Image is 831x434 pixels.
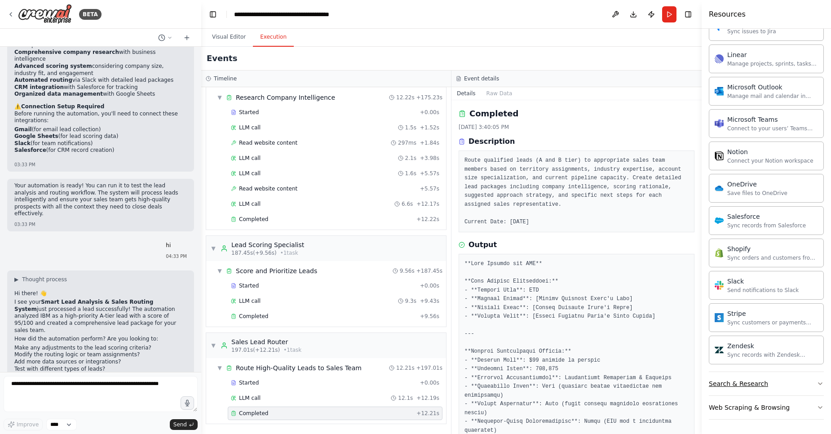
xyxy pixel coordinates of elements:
[14,63,92,69] strong: Advanced scoring system
[727,115,818,124] div: Microsoft Teams
[217,267,222,275] span: ▼
[231,346,280,354] span: 197.01s (+12.21s)
[715,151,724,160] img: Notion
[420,124,439,131] span: + 1.52s
[405,155,416,162] span: 2.1s
[14,126,187,133] li: (for email lead collection)
[236,363,362,372] div: Route High-Quality Leads to Sales Team
[14,49,187,63] li: with business intelligence
[464,75,499,82] h3: Event details
[709,396,824,419] button: Web Scraping & Browsing
[239,216,268,223] span: Completed
[416,200,439,208] span: + 12.17s
[727,60,818,67] div: Manage projects, sprints, tasks, and bug tracking in Linear
[715,184,724,193] img: OneDrive
[420,282,439,289] span: + 0.00s
[14,336,187,343] p: How did the automation perform? Are you looking to:
[469,136,515,147] h3: Description
[4,419,43,430] button: Improve
[709,379,768,388] div: Search & Research
[727,287,799,294] div: Send notifications to Slack
[420,170,439,177] span: + 5.57s
[416,364,442,372] span: + 197.01s
[727,351,818,359] div: Sync records with Zendesk Support
[709,372,824,395] button: Search & Research
[166,253,187,260] div: 04:33 PM
[214,75,237,82] h3: Timeline
[14,133,58,139] strong: Google Sheets
[14,299,153,312] strong: Smart Lead Analysis & Sales Routing System
[727,309,818,318] div: Stripe
[420,109,439,116] span: + 0.00s
[715,54,724,63] img: Linear
[231,240,304,249] div: Lead Scoring Specialist
[14,133,187,140] li: (for lead scoring data)
[14,359,187,366] li: Add more data sources or integrations?
[420,313,439,320] span: + 9.56s
[420,379,439,386] span: + 0.00s
[14,351,187,359] li: Modify the routing logic or team assignments?
[396,94,415,101] span: 12.22s
[469,107,518,120] h2: Completed
[173,421,187,428] span: Send
[727,190,787,197] div: Save files to OneDrive
[239,394,261,402] span: LLM call
[239,313,268,320] span: Completed
[727,341,818,350] div: Zendesk
[715,281,724,290] img: Slack
[14,276,18,283] span: ▶
[405,297,416,305] span: 9.3s
[14,91,187,98] li: with Google Sheets
[14,366,187,373] li: Test with different types of leads?
[398,394,413,402] span: 12.1s
[236,266,317,275] div: Score and Prioritize Leads
[14,84,187,91] li: with Salesforce for tracking
[715,313,724,322] img: Stripe
[481,87,518,100] button: Raw Data
[727,319,818,326] div: Sync customers or payments from Stripe
[451,87,481,100] button: Details
[416,410,439,417] span: + 12.21s
[18,4,72,24] img: Logo
[396,364,415,372] span: 12.21s
[239,139,297,146] span: Read website content
[14,299,187,334] p: I see your just processed a lead successfully! The automation analyzed IBM as a high-priority A-t...
[14,276,67,283] button: ▶Thought process
[14,84,64,90] strong: CRM integration
[715,216,724,225] img: Salesforce
[180,32,194,43] button: Start a new chat
[420,185,439,192] span: + 5.57s
[14,63,187,77] li: considering company size, industry fit, and engagement
[14,182,187,217] p: Your automation is ready! You can run it to test the lead analysis and routing workflow. The syst...
[420,139,439,146] span: + 1.84s
[727,244,818,253] div: Shopify
[239,379,259,386] span: Started
[402,200,413,208] span: 6.6s
[239,297,261,305] span: LLM call
[239,185,297,192] span: Read website content
[727,147,813,156] div: Notion
[14,91,103,97] strong: Organized data management
[464,156,689,226] pre: Route qualified leads (A and B tier) to appropriate sales team members based on territory assignm...
[405,124,416,131] span: 1.5s
[715,87,724,96] img: Microsoft Outlook
[14,77,72,83] strong: Automated routing
[79,9,102,20] div: BETA
[709,403,790,412] div: Web Scraping & Browsing
[166,242,187,249] p: hi
[727,83,818,92] div: Microsoft Outlook
[207,8,219,21] button: Hide left sidebar
[239,109,259,116] span: Started
[236,93,335,102] div: Research Company Intelligence
[727,157,813,164] div: Connect your Notion workspace
[280,249,298,257] span: • 1 task
[416,267,442,275] span: + 187.45s
[253,28,294,47] button: Execution
[14,290,187,297] p: Hi there! 👋
[14,111,187,124] p: Before running the automation, you'll need to connect these integrations:
[239,282,259,289] span: Started
[727,125,818,132] div: Connect to your users’ Teams workspaces
[398,139,416,146] span: 297ms
[727,254,818,261] div: Sync orders and customers from Shopify
[727,50,818,59] div: Linear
